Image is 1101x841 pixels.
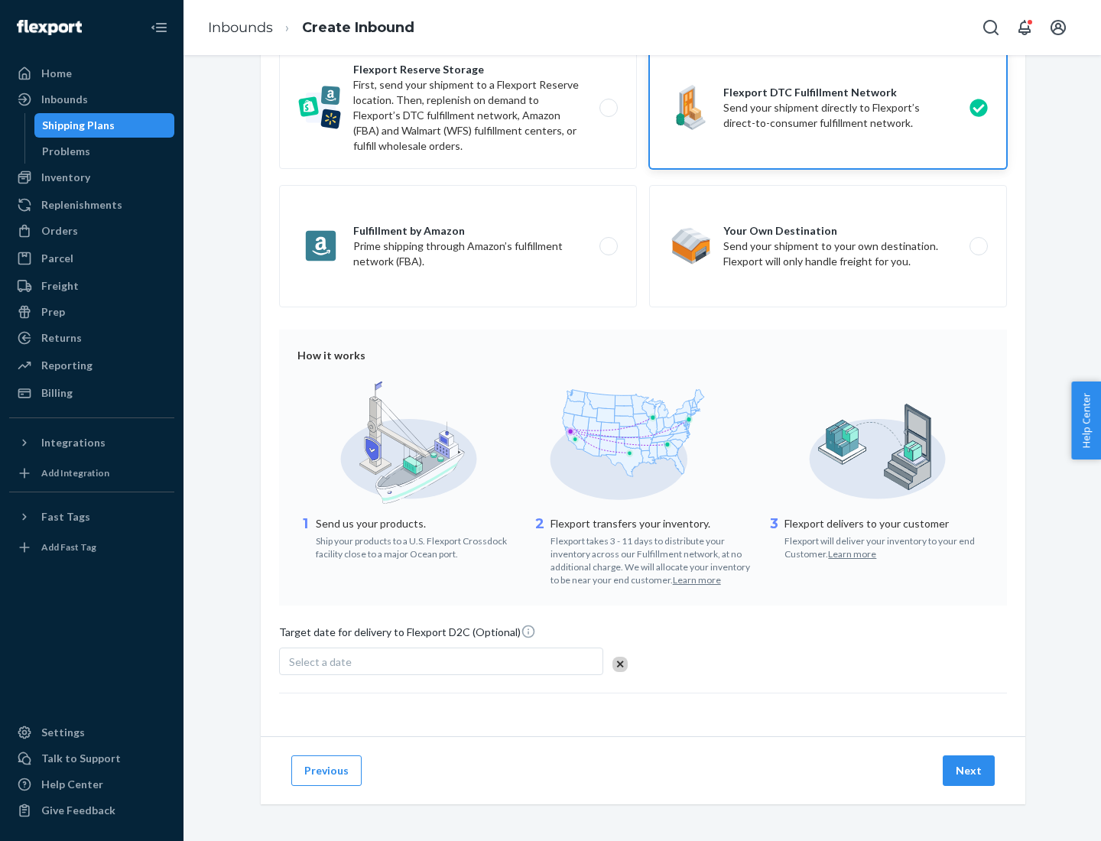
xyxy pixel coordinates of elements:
[41,803,115,818] div: Give Feedback
[41,304,65,320] div: Prep
[41,751,121,766] div: Talk to Support
[41,385,73,401] div: Billing
[9,798,174,823] button: Give Feedback
[41,777,103,792] div: Help Center
[9,505,174,529] button: Fast Tags
[9,300,174,324] a: Prep
[41,725,85,740] div: Settings
[289,655,352,668] span: Select a date
[41,92,88,107] div: Inbounds
[784,516,989,531] p: Flexport delivers to your customer
[9,326,174,350] a: Returns
[208,19,273,36] a: Inbounds
[828,547,876,560] button: Learn more
[532,515,547,587] div: 2
[41,466,109,479] div: Add Integration
[673,573,721,586] button: Learn more
[316,531,520,560] div: Ship your products to a U.S. Flexport Crossdock facility close to a major Ocean port.
[41,509,90,524] div: Fast Tags
[316,516,520,531] p: Send us your products.
[34,113,175,138] a: Shipping Plans
[41,541,96,554] div: Add Fast Tag
[9,772,174,797] a: Help Center
[1009,12,1040,43] button: Open notifications
[41,197,122,213] div: Replenishments
[41,66,72,81] div: Home
[41,223,78,239] div: Orders
[943,755,995,786] button: Next
[144,12,174,43] button: Close Navigation
[41,170,90,185] div: Inventory
[550,516,755,531] p: Flexport transfers your inventory.
[41,435,106,450] div: Integrations
[9,430,174,455] button: Integrations
[42,144,90,159] div: Problems
[41,278,79,294] div: Freight
[9,61,174,86] a: Home
[291,755,362,786] button: Previous
[9,165,174,190] a: Inventory
[1043,12,1073,43] button: Open account menu
[34,139,175,164] a: Problems
[41,330,82,346] div: Returns
[279,624,536,646] span: Target date for delivery to Flexport D2C (Optional)
[9,87,174,112] a: Inbounds
[196,5,427,50] ol: breadcrumbs
[9,746,174,771] a: Talk to Support
[297,348,989,363] div: How it works
[976,12,1006,43] button: Open Search Box
[1071,382,1101,459] button: Help Center
[297,515,313,560] div: 1
[9,720,174,745] a: Settings
[42,118,115,133] div: Shipping Plans
[9,535,174,560] a: Add Fast Tag
[17,20,82,35] img: Flexport logo
[9,246,174,271] a: Parcel
[9,461,174,485] a: Add Integration
[9,353,174,378] a: Reporting
[41,251,73,266] div: Parcel
[9,381,174,405] a: Billing
[550,531,755,587] div: Flexport takes 3 - 11 days to distribute your inventory across our Fulfillment network, at no add...
[766,515,781,560] div: 3
[784,531,989,560] div: Flexport will deliver your inventory to your end Customer.
[9,274,174,298] a: Freight
[9,193,174,217] a: Replenishments
[302,19,414,36] a: Create Inbound
[41,358,93,373] div: Reporting
[9,219,174,243] a: Orders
